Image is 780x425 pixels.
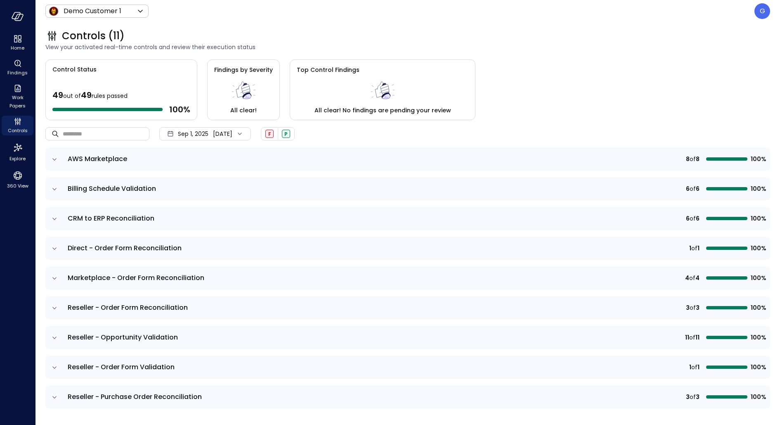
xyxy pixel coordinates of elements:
button: expand row [50,185,59,193]
span: 49 [81,89,92,101]
button: expand row [50,304,59,312]
span: 100% [751,303,765,312]
span: 6 [686,214,690,223]
span: Controls [8,126,28,135]
span: Controls (11) [62,29,125,43]
div: Explore [2,140,33,164]
span: Home [11,44,24,52]
span: Billing Schedule Validation [68,184,156,193]
span: of [691,363,697,372]
div: Findings [2,58,33,78]
img: Icon [49,6,59,16]
span: 6 [696,184,700,193]
span: 4 [695,273,700,283]
span: rules passed [92,92,128,100]
span: 100% [751,214,765,223]
span: 1 [689,363,691,372]
span: Findings [7,69,28,77]
div: 360 View [2,169,33,191]
span: 3 [686,303,690,312]
span: of [690,214,696,223]
div: Passed [282,130,290,138]
span: 4 [685,273,689,283]
span: of [690,154,696,164]
span: 8 [686,154,690,164]
span: 3 [696,303,700,312]
span: 1 [697,244,700,253]
button: expand row [50,274,59,283]
span: All clear! No findings are pending your review [314,106,451,115]
span: 8 [696,154,700,164]
div: Guy [754,3,770,19]
span: 100% [751,273,765,283]
span: Direct - Order Form Reconciliation [68,243,182,253]
span: 49 [52,89,63,101]
span: F [268,131,271,138]
p: Demo Customer 1 [64,6,121,16]
span: Sep 1, 2025 [178,129,208,138]
span: View your activated real-time controls and review their execution status [45,43,770,52]
span: 1 [689,244,691,253]
span: 100% [751,184,765,193]
span: Control Status [46,60,97,74]
span: Work Papers [5,93,30,110]
span: All clear! [230,106,257,115]
span: of [689,333,695,342]
span: AWS Marketplace [68,154,127,164]
span: 11 [695,333,700,342]
span: Explore [9,154,26,163]
span: 100% [751,154,765,164]
span: 3 [696,392,700,401]
span: 6 [686,184,690,193]
button: expand row [50,215,59,223]
span: Top Control Findings [297,66,359,74]
span: 100 % [169,104,190,115]
span: 1 [697,363,700,372]
span: Marketplace - Order Form Reconciliation [68,273,204,283]
span: of [689,273,695,283]
div: Controls [2,116,33,135]
span: 11 [685,333,689,342]
span: 3 [686,392,690,401]
span: Reseller - Purchase Order Reconciliation [68,392,202,401]
span: of [690,303,696,312]
span: CRM to ERP Reconciliation [68,214,154,223]
span: 100% [751,392,765,401]
span: Reseller - Opportunity Validation [68,332,178,342]
button: expand row [50,393,59,401]
p: G [760,6,765,16]
span: Reseller - Order Form Reconciliation [68,303,188,312]
span: of [691,244,697,253]
button: expand row [50,334,59,342]
span: 360 View [7,182,28,190]
button: expand row [50,245,59,253]
button: expand row [50,155,59,164]
span: out of [63,92,81,100]
div: Home [2,33,33,53]
span: Findings by Severity [214,66,273,74]
span: P [284,131,288,138]
div: Failed [265,130,274,138]
span: of [690,184,696,193]
div: Work Papers [2,83,33,111]
span: of [690,392,696,401]
span: 100% [751,363,765,372]
span: Reseller - Order Form Validation [68,362,175,372]
span: 6 [696,214,700,223]
span: 100% [751,244,765,253]
button: expand row [50,363,59,372]
span: 100% [751,333,765,342]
